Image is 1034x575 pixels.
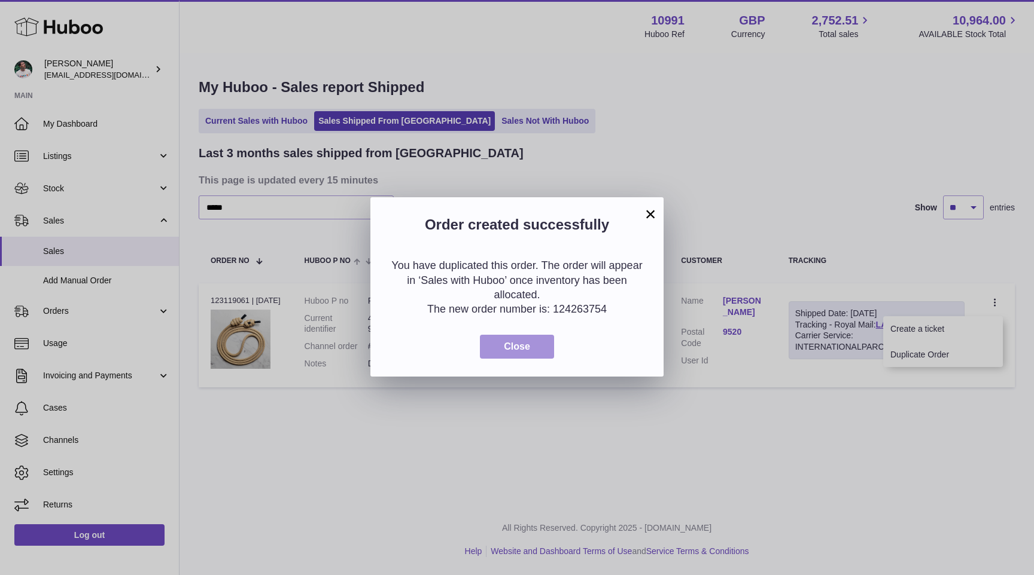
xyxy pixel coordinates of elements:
[388,215,646,240] h2: Order created successfully
[504,341,530,351] span: Close
[480,335,554,359] button: Close
[388,302,646,316] p: The new order number is: 124263754
[643,207,658,221] button: ×
[388,258,646,302] p: You have duplicated this order. The order will appear in ‘Sales with Huboo’ once inventory has be...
